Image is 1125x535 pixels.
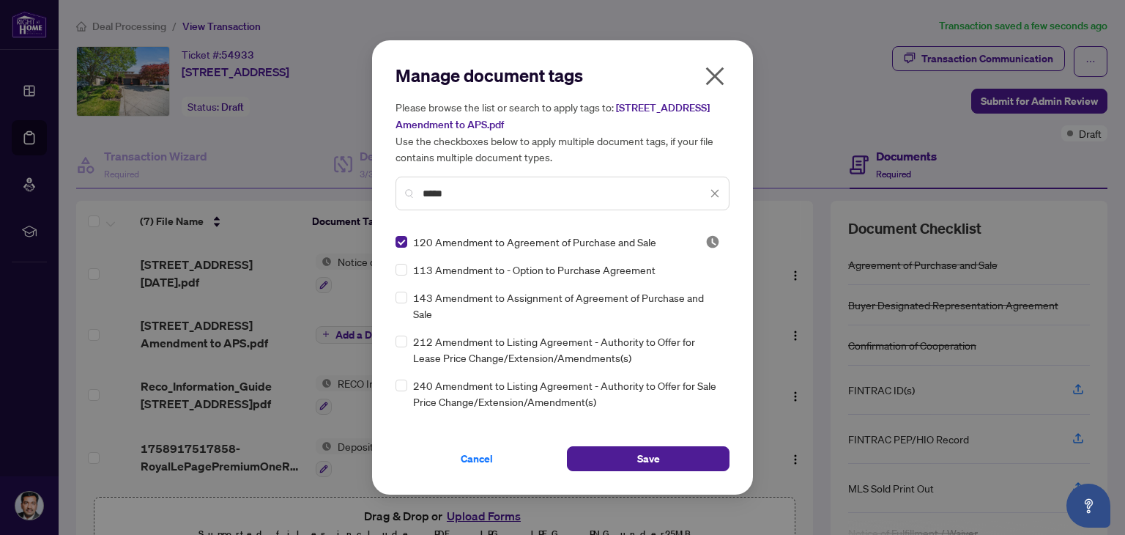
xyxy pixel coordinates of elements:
[413,289,721,322] span: 143 Amendment to Assignment of Agreement of Purchase and Sale
[705,235,720,249] span: Pending Review
[413,234,656,250] span: 120 Amendment to Agreement of Purchase and Sale
[413,262,656,278] span: 113 Amendment to - Option to Purchase Agreement
[637,447,660,471] span: Save
[396,446,558,471] button: Cancel
[396,99,729,165] h5: Please browse the list or search to apply tags to: Use the checkboxes below to apply multiple doc...
[1066,484,1110,528] button: Open asap
[705,235,720,249] img: status
[710,188,720,199] span: close
[413,333,721,366] span: 212 Amendment to Listing Agreement - Authority to Offer for Lease Price Change/Extension/Amendmen...
[703,64,727,88] span: close
[413,377,721,410] span: 240 Amendment to Listing Agreement - Authority to Offer for Sale Price Change/Extension/Amendment(s)
[396,64,729,87] h2: Manage document tags
[461,447,493,471] span: Cancel
[567,446,729,471] button: Save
